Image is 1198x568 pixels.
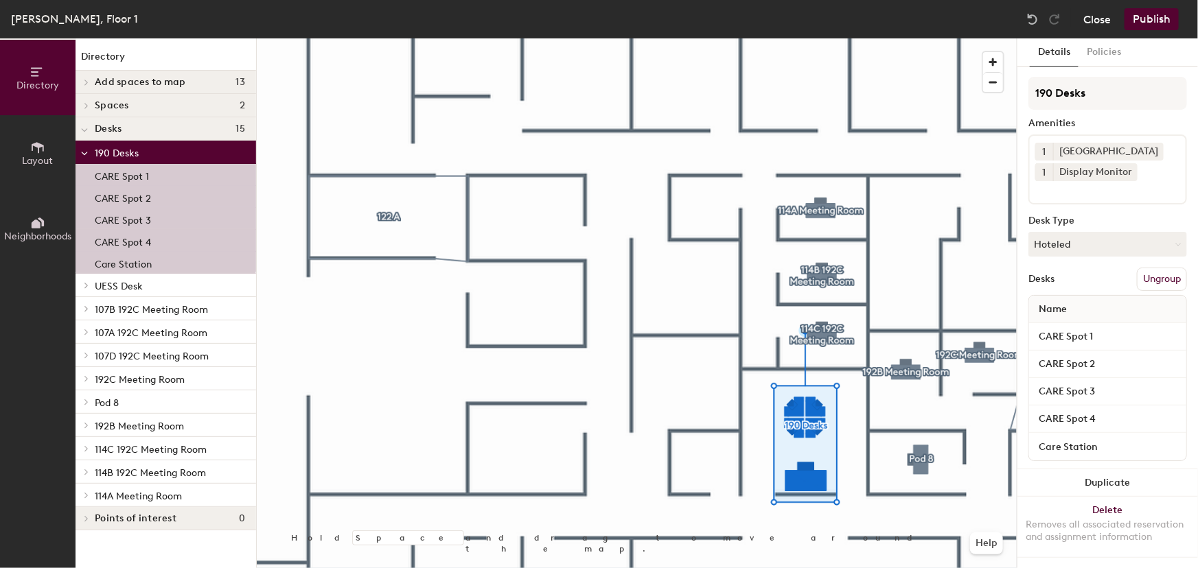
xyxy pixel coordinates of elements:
div: [GEOGRAPHIC_DATA] [1053,143,1164,161]
span: 114B 192C Meeting Room [95,467,206,479]
span: 107A 192C Meeting Room [95,327,207,339]
input: Unnamed desk [1032,355,1184,374]
button: Ungroup [1137,268,1187,291]
p: Care Station [95,255,152,270]
span: Layout [23,155,54,167]
p: CARE Spot 4 [95,233,151,248]
div: Amenities [1028,118,1187,129]
h1: Directory [76,49,256,71]
span: 192C Meeting Room [95,374,185,386]
span: Add spaces to map [95,77,186,88]
span: UESS Desk [95,281,143,292]
button: DeleteRemoves all associated reservation and assignment information [1017,497,1198,557]
button: 1 [1035,163,1053,181]
button: 1 [1035,143,1053,161]
input: Unnamed desk [1032,382,1184,401]
span: 114C 192C Meeting Room [95,444,207,455]
button: Publish [1125,8,1179,30]
input: Unnamed desk [1032,437,1184,456]
div: Display Monitor [1053,163,1138,181]
span: 190 Desks [95,147,139,159]
span: 1 [1043,165,1046,180]
div: Desks [1028,274,1055,285]
span: 1 [1043,145,1046,159]
p: CARE Spot 3 [95,211,151,226]
span: 192B Meeting Room [95,421,184,432]
span: Neighborhoods [4,230,71,242]
div: Removes all associated reservation and assignment information [1026,519,1190,543]
span: Pod 8 [95,397,119,409]
img: Redo [1048,12,1061,26]
input: Unnamed desk [1032,410,1184,429]
span: Desks [95,123,122,134]
button: Policies [1079,38,1129,67]
input: Unnamed desk [1032,327,1184,346]
p: CARE Spot 2 [95,189,151,204]
span: 13 [235,77,245,88]
span: 2 [240,100,245,111]
button: Close [1083,8,1111,30]
button: Duplicate [1017,469,1198,497]
span: Points of interest [95,513,176,524]
button: Help [970,532,1003,554]
button: Hoteled [1028,232,1187,257]
span: 107B 192C Meeting Room [95,304,208,316]
span: Directory [16,80,59,91]
span: Spaces [95,100,129,111]
p: CARE Spot 1 [95,167,149,182]
div: Desk Type [1028,215,1187,226]
span: 114A Meeting Room [95,490,182,502]
img: Undo [1026,12,1039,26]
span: 0 [239,513,245,524]
span: 15 [235,123,245,134]
div: [PERSON_NAME], Floor 1 [11,10,138,27]
span: 107D 192C Meeting Room [95,351,209,362]
button: Details [1030,38,1079,67]
span: Name [1032,297,1074,322]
